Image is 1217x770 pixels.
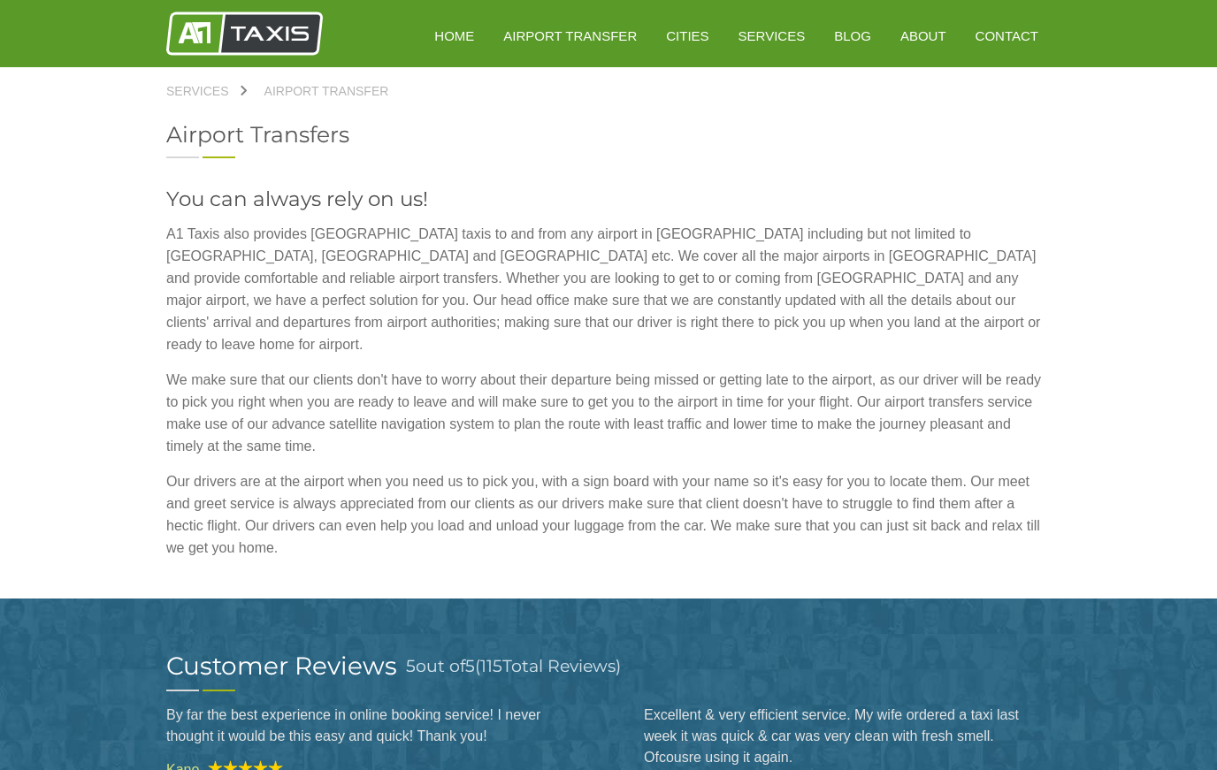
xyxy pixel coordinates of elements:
[166,84,229,98] span: Services
[963,14,1051,57] a: Contact
[422,14,486,57] a: HOME
[406,656,416,676] span: 5
[166,653,397,678] h2: Customer Reviews
[491,14,649,57] a: Airport Transfer
[264,84,389,98] span: Airport Transfer
[480,656,502,676] span: 115
[166,124,1051,146] h2: Airport Transfers
[166,11,323,56] img: A1 Taxis
[726,14,818,57] a: Services
[654,14,721,57] a: Cities
[166,369,1051,457] p: We make sure that our clients don't have to worry about their departure being missed or getting l...
[166,85,247,97] a: Services
[166,691,573,760] blockquote: By far the best experience in online booking service! I never thought it would be this easy and q...
[166,189,1051,210] h3: You can always rely on us!
[247,85,407,97] a: Airport Transfer
[166,223,1051,355] p: A1 Taxis also provides [GEOGRAPHIC_DATA] taxis to and from any airport in [GEOGRAPHIC_DATA] inclu...
[406,653,621,679] h3: out of ( Total Reviews)
[888,14,959,57] a: About
[465,656,475,676] span: 5
[166,470,1051,559] p: Our drivers are at the airport when you need us to pick you, with a sign board with your name so ...
[822,14,884,57] a: Blog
